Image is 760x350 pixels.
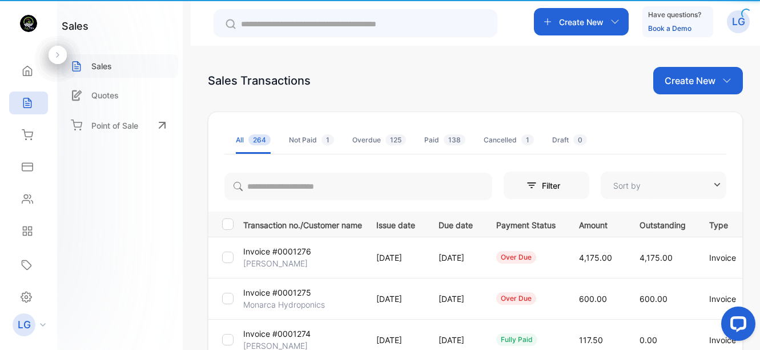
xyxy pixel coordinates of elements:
[91,120,138,132] p: Point of Sale
[424,135,465,145] div: Paid
[640,335,657,345] span: 0.00
[712,302,760,350] iframe: LiveChat chat widget
[439,217,473,231] p: Due date
[91,89,119,101] p: Quotes
[248,134,271,145] span: 264
[573,134,587,145] span: 0
[62,113,178,138] a: Point of Sale
[385,134,406,145] span: 125
[579,217,616,231] p: Amount
[62,54,178,78] a: Sales
[613,180,641,192] p: Sort by
[579,335,603,345] span: 117.50
[579,253,612,262] span: 4,175.00
[243,257,308,269] p: [PERSON_NAME]
[521,134,534,145] span: 1
[640,294,667,304] span: 600.00
[444,134,465,145] span: 138
[91,60,112,72] p: Sales
[552,135,587,145] div: Draft
[20,15,37,32] img: logo
[653,67,743,94] button: Create New
[439,293,473,305] p: [DATE]
[709,293,743,305] p: Invoice
[243,217,362,231] p: Transaction no./Customer name
[484,135,534,145] div: Cancelled
[236,135,271,145] div: All
[648,24,691,33] a: Book a Demo
[321,134,334,145] span: 1
[665,74,715,87] p: Create New
[640,253,673,262] span: 4,175.00
[208,72,311,89] div: Sales Transactions
[496,292,536,305] div: over due
[496,333,537,346] div: fully paid
[534,8,629,35] button: Create New
[376,334,415,346] p: [DATE]
[18,317,31,332] p: LG
[289,135,334,145] div: Not Paid
[709,252,743,264] p: Invoice
[732,14,745,29] p: LG
[579,294,607,304] span: 600.00
[496,251,536,264] div: over due
[439,334,473,346] p: [DATE]
[243,287,311,299] p: Invoice #0001275
[559,16,604,28] p: Create New
[62,83,178,107] a: Quotes
[496,217,556,231] p: Payment Status
[439,252,473,264] p: [DATE]
[601,172,726,199] button: Sort by
[640,217,686,231] p: Outstanding
[243,245,311,257] p: Invoice #0001276
[243,328,311,340] p: Invoice #0001274
[709,217,743,231] p: Type
[243,299,325,311] p: Monarca Hydroponics
[62,18,89,34] h1: sales
[376,293,415,305] p: [DATE]
[352,135,406,145] div: Overdue
[709,334,743,346] p: Invoice
[376,252,415,264] p: [DATE]
[727,8,750,35] button: LG
[376,217,415,231] p: Issue date
[648,9,701,21] p: Have questions?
